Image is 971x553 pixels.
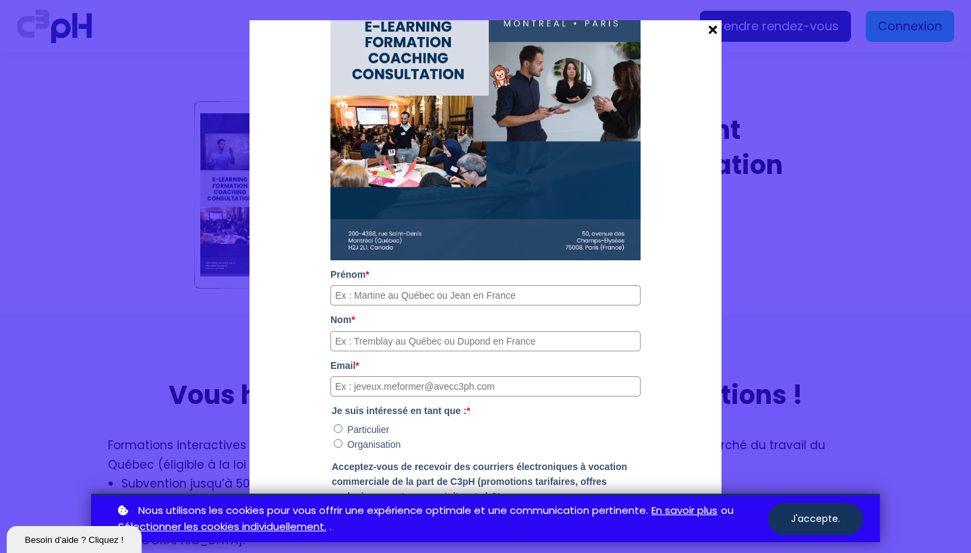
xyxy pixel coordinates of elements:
[347,424,389,435] label: Particulier
[330,312,641,327] label: Nom
[330,358,641,373] label: Email
[138,502,648,519] span: Nous utilisons les cookies pour vous offrir une expérience optimale et une communication pertinente.
[330,285,641,305] input: Ex : Martine au Québec ou Jean en France
[330,459,641,504] legend: Acceptez-vous de recevoir des courriers électroniques à vocation commerciale de la part de C3pH (...
[330,331,641,351] input: Ex : Tremblay au Québec ou Dupond en France
[115,502,768,536] p: ou .
[330,403,471,418] legend: Je suis intéressé en tant que :
[118,519,326,535] a: Sélectionner les cookies individuellement.
[330,376,641,397] input: Ex : jeveux.meformer@avecc3ph.com
[347,439,401,450] label: Organisation
[651,502,717,519] a: En savoir plus
[768,503,863,535] button: J'accepte.
[7,523,144,553] iframe: chat widget
[330,267,641,282] label: Prénom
